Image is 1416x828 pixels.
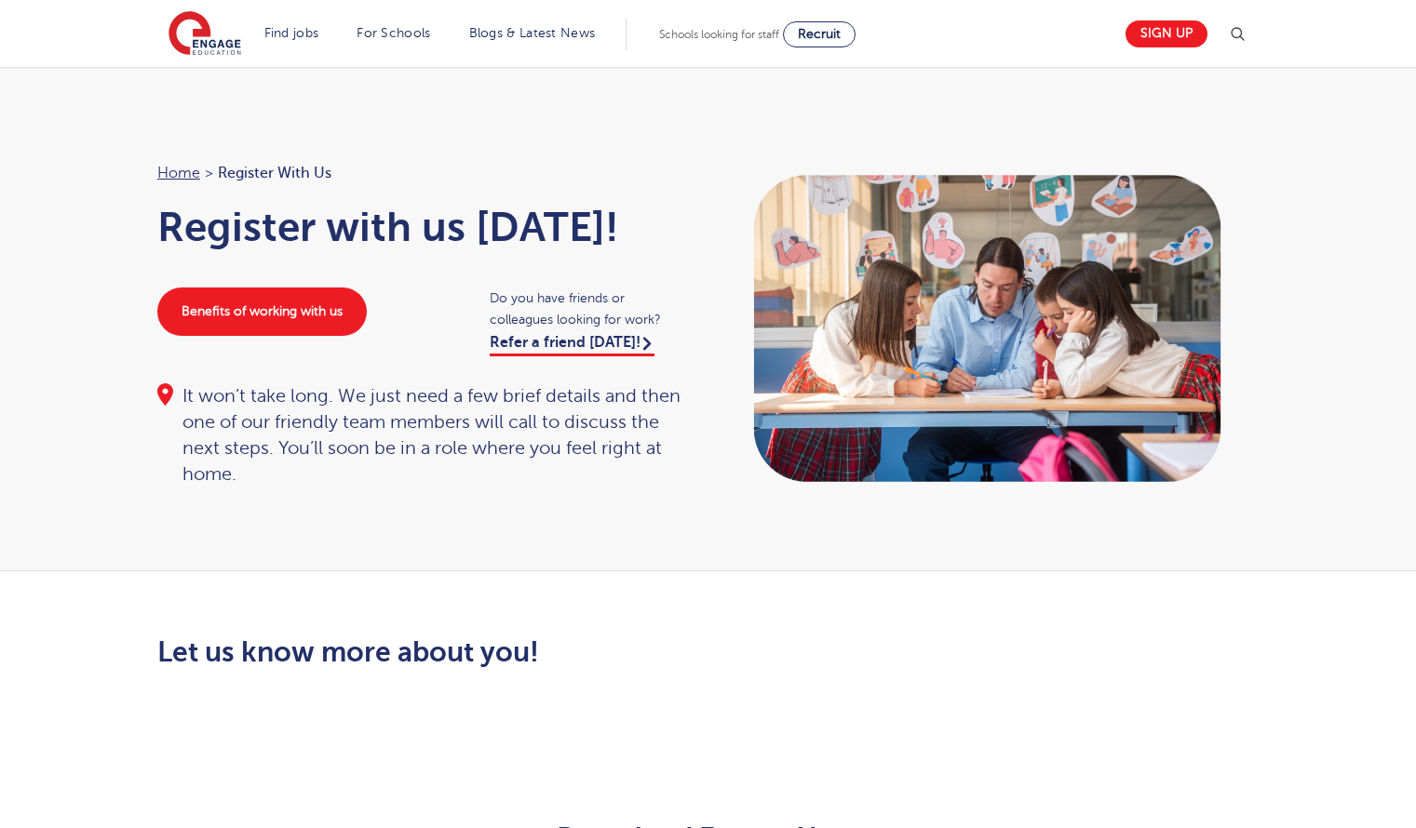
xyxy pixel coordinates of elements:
[157,165,200,181] a: Home
[157,204,690,250] h1: Register with us [DATE]!
[169,11,241,58] img: Engage Education
[659,28,779,41] span: Schools looking for staff
[1126,20,1207,47] a: Sign up
[157,161,690,185] nav: breadcrumb
[469,26,596,40] a: Blogs & Latest News
[783,21,856,47] a: Recruit
[157,383,690,487] div: It won’t take long. We just need a few brief details and then one of our friendly team members wi...
[490,334,654,356] a: Refer a friend [DATE]!
[218,161,331,185] span: Register with us
[490,287,690,330] span: Do you have friends or colleagues looking for work?
[357,26,430,40] a: For Schools
[205,165,213,181] span: >
[157,636,883,668] h2: Let us know more about you!
[798,27,841,41] span: Recruit
[264,26,319,40] a: Find jobs
[157,287,367,336] a: Benefits of working with us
